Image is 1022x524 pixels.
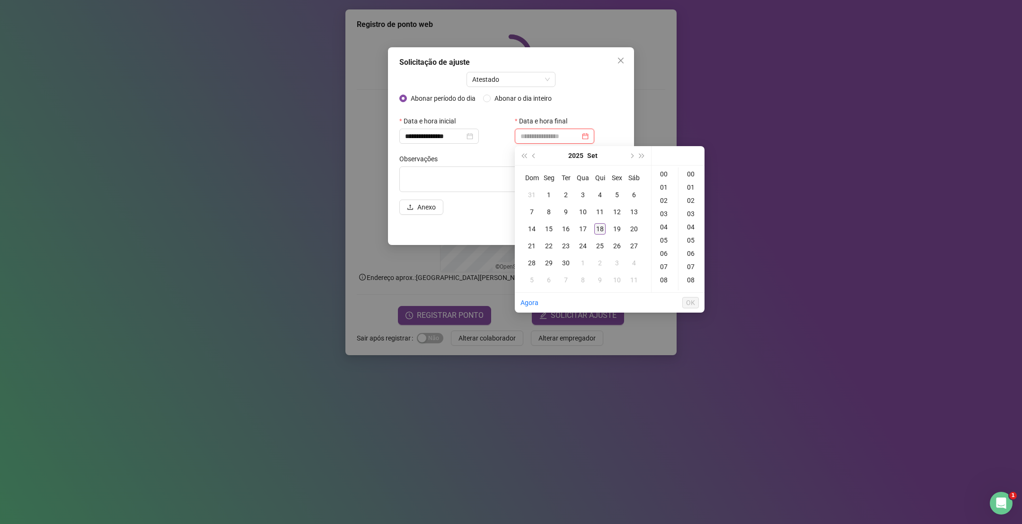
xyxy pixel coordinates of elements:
[611,223,623,235] div: 19
[399,57,623,68] div: Solicitação de ajuste
[526,223,537,235] div: 14
[577,189,589,201] div: 3
[680,287,703,300] div: 09
[520,299,538,306] a: Agora
[653,220,676,234] div: 04
[557,186,574,203] td: 2025-09-02
[574,271,591,288] td: 2025-10-08
[543,240,555,252] div: 22
[628,223,640,235] div: 20
[628,274,640,286] div: 11
[591,237,608,254] td: 2025-09-25
[594,240,606,252] div: 25
[540,237,557,254] td: 2025-09-22
[560,257,572,269] div: 30
[523,271,540,288] td: 2025-10-05
[608,237,626,254] td: 2025-09-26
[560,274,572,286] div: 7
[653,247,676,260] div: 06
[611,206,623,218] div: 12
[399,151,444,166] label: Observações
[591,254,608,271] td: 2025-10-02
[613,53,628,68] button: Close
[560,206,572,218] div: 9
[653,273,676,287] div: 08
[526,274,537,286] div: 5
[591,220,608,237] td: 2025-09-18
[526,189,537,201] div: 31
[543,257,555,269] div: 29
[491,93,555,104] span: Abonar o dia inteiro
[611,189,623,201] div: 5
[594,257,606,269] div: 2
[557,237,574,254] td: 2025-09-23
[626,254,643,271] td: 2025-10-04
[1009,492,1017,499] span: 1
[399,114,462,129] label: Data e hora inicial
[594,223,606,235] div: 18
[557,203,574,220] td: 2025-09-09
[628,257,640,269] div: 4
[617,57,625,64] span: close
[628,206,640,218] div: 13
[990,492,1013,515] iframe: Intercom live chat
[653,167,676,181] div: 00
[574,203,591,220] td: 2025-09-10
[519,146,529,165] button: super-prev-year
[577,240,589,252] div: 24
[540,220,557,237] td: 2025-09-15
[540,186,557,203] td: 2025-09-01
[611,257,623,269] div: 3
[680,273,703,287] div: 08
[608,169,626,186] th: Sex
[407,204,414,210] span: upload
[626,203,643,220] td: 2025-09-13
[540,203,557,220] td: 2025-09-08
[653,194,676,207] div: 02
[628,189,640,201] div: 6
[591,186,608,203] td: 2025-09-04
[611,240,623,252] div: 26
[680,181,703,194] div: 01
[577,223,589,235] div: 17
[594,189,606,201] div: 4
[626,271,643,288] td: 2025-10-11
[653,207,676,220] div: 03
[587,146,598,165] button: month panel
[591,203,608,220] td: 2025-09-11
[574,169,591,186] th: Qua
[515,114,573,129] label: Data e hora final
[523,254,540,271] td: 2025-09-28
[557,254,574,271] td: 2025-09-30
[680,167,703,181] div: 00
[568,146,583,165] button: year panel
[637,146,647,165] button: super-next-year
[626,169,643,186] th: Sáb
[574,237,591,254] td: 2025-09-24
[557,220,574,237] td: 2025-09-16
[608,186,626,203] td: 2025-09-05
[526,240,537,252] div: 21
[626,220,643,237] td: 2025-09-20
[608,254,626,271] td: 2025-10-03
[399,200,443,215] button: uploadAnexo
[591,169,608,186] th: Qui
[653,234,676,247] div: 05
[591,271,608,288] td: 2025-10-09
[653,287,676,300] div: 09
[628,240,640,252] div: 27
[577,274,589,286] div: 8
[540,271,557,288] td: 2025-10-06
[540,254,557,271] td: 2025-09-29
[529,146,539,165] button: prev-year
[523,220,540,237] td: 2025-09-14
[557,169,574,186] th: Ter
[680,220,703,234] div: 04
[626,186,643,203] td: 2025-09-06
[560,223,572,235] div: 16
[540,169,557,186] th: Seg
[680,207,703,220] div: 03
[577,206,589,218] div: 10
[543,223,555,235] div: 15
[526,257,537,269] div: 28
